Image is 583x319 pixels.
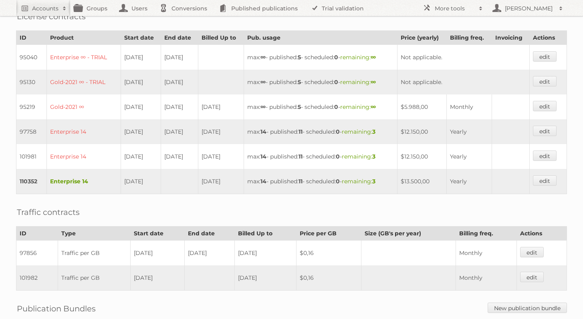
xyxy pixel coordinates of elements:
td: 110352 [16,169,47,194]
strong: 0 [334,78,338,86]
td: Yearly [447,144,492,169]
strong: 14 [260,128,266,135]
td: [DATE] [121,144,161,169]
a: edit [533,126,557,136]
strong: 11 [299,128,303,135]
td: Not applicable. [397,45,529,70]
h2: More tools [435,4,475,12]
strong: ∞ [371,54,376,61]
strong: 5 [298,103,301,110]
strong: 0 [334,103,338,110]
th: Type [58,227,130,241]
th: Billing freq. [456,227,516,241]
td: [DATE] [235,265,296,291]
th: Size (GB's per year) [361,227,456,241]
th: End date [185,227,235,241]
td: Monthly [456,265,516,291]
td: max: - published: - scheduled: - [244,45,397,70]
td: max: - published: - scheduled: - [244,169,397,194]
td: Traffic per GB [58,265,130,291]
h2: Accounts [32,4,59,12]
strong: 0 [334,54,338,61]
h2: Publication Bundles [17,303,96,315]
a: edit [533,150,557,161]
strong: 0 [336,153,340,160]
td: 101982 [16,265,58,291]
td: $0,16 [296,265,361,291]
td: Enterprise 14 [47,119,121,144]
td: Traffic per GB [58,241,130,266]
strong: ∞ [260,78,266,86]
td: Enterprise 14 [47,169,121,194]
th: Billing freq. [447,31,492,45]
span: remaining: [340,103,376,110]
strong: 11 [299,153,303,160]
td: Enterprise ∞ - TRIAL [47,45,121,70]
td: Gold-2021 ∞ - TRIAL [47,70,121,94]
th: Billed Up to [235,227,296,241]
strong: 0 [336,178,340,185]
strong: ∞ [371,78,376,86]
span: remaining: [340,78,376,86]
td: Monthly [456,241,516,266]
strong: 5 [298,54,301,61]
strong: 3 [372,178,375,185]
strong: 14 [260,178,266,185]
td: Enterprise 14 [47,144,121,169]
th: Pub. usage [244,31,397,45]
td: max: - published: - scheduled: - [244,70,397,94]
td: $0,16 [296,241,361,266]
td: [DATE] [185,241,235,266]
a: New publication bundle [488,303,567,313]
span: remaining: [342,128,375,135]
a: edit [520,272,544,282]
strong: 5 [298,78,301,86]
td: [DATE] [121,70,161,94]
a: edit [533,101,557,111]
td: 97856 [16,241,58,266]
th: ID [16,227,58,241]
td: [DATE] [161,119,198,144]
td: Monthly [447,94,492,119]
span: remaining: [342,153,375,160]
strong: 3 [372,153,375,160]
td: 95130 [16,70,47,94]
th: Price per GB [296,227,361,241]
td: $13.500,00 [397,169,447,194]
strong: 14 [260,153,266,160]
strong: ∞ [260,103,266,110]
th: Actions [530,31,567,45]
td: $5.988,00 [397,94,447,119]
td: [DATE] [198,119,244,144]
td: max: - published: - scheduled: - [244,144,397,169]
td: $12.150,00 [397,119,447,144]
td: $12.150,00 [397,144,447,169]
td: [DATE] [130,265,185,291]
th: End date [161,31,198,45]
td: Yearly [447,169,492,194]
td: [DATE] [121,94,161,119]
td: [DATE] [161,94,198,119]
td: 95040 [16,45,47,70]
th: Price (yearly) [397,31,447,45]
td: max: - published: - scheduled: - [244,119,397,144]
td: 95219 [16,94,47,119]
th: ID [16,31,47,45]
td: [DATE] [130,241,185,266]
td: [DATE] [121,119,161,144]
a: edit [533,76,557,86]
th: Start date [130,227,185,241]
td: [DATE] [198,169,244,194]
strong: 0 [336,128,340,135]
td: Not applicable. [397,70,529,94]
th: Billed Up to [198,31,244,45]
td: 97758 [16,119,47,144]
a: edit [533,51,557,62]
td: 101981 [16,144,47,169]
h2: License contracts [17,10,86,22]
td: [DATE] [198,144,244,169]
td: [DATE] [121,169,161,194]
td: [DATE] [121,45,161,70]
td: [DATE] [161,70,198,94]
h2: [PERSON_NAME] [503,4,555,12]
